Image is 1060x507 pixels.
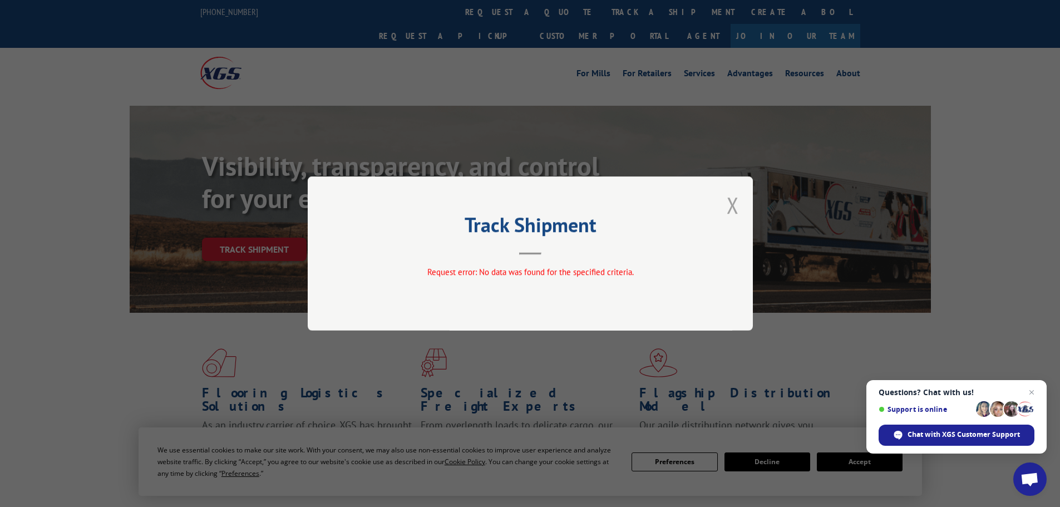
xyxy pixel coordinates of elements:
button: Close modal [727,190,739,220]
span: Support is online [879,405,972,414]
h2: Track Shipment [363,217,697,238]
span: Close chat [1025,386,1038,399]
div: Chat with XGS Customer Support [879,425,1034,446]
span: Request error: No data was found for the specified criteria. [427,267,633,277]
span: Chat with XGS Customer Support [908,430,1020,440]
div: Open chat [1013,462,1047,496]
span: Questions? Chat with us! [879,388,1034,397]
